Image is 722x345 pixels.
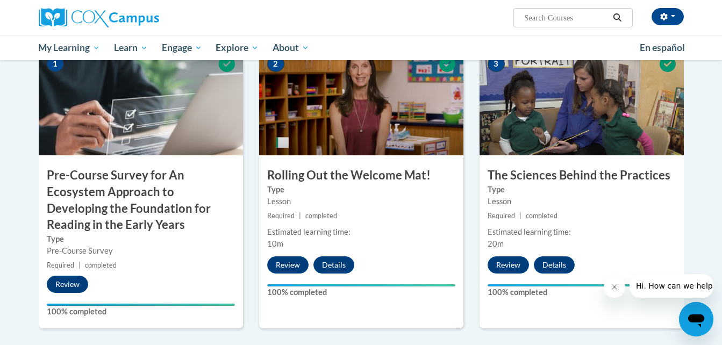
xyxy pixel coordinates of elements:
[39,8,159,27] img: Cox Campus
[259,167,463,184] h3: Rolling Out the Welcome Mat!
[6,8,87,16] span: Hi. How can we help?
[488,256,529,274] button: Review
[609,11,625,24] button: Search
[107,35,155,60] a: Learn
[47,261,74,269] span: Required
[526,212,557,220] span: completed
[216,41,259,54] span: Explore
[488,56,505,72] span: 3
[39,8,243,27] a: Cox Campus
[47,245,235,257] div: Pre-Course Survey
[305,212,337,220] span: completed
[488,196,676,207] div: Lesson
[39,48,243,155] img: Course Image
[488,239,504,248] span: 20m
[633,37,692,59] a: En español
[488,286,676,298] label: 100% completed
[47,306,235,318] label: 100% completed
[267,256,309,274] button: Review
[32,35,108,60] a: My Learning
[630,274,713,298] iframe: Message from company
[38,41,100,54] span: My Learning
[114,41,148,54] span: Learn
[488,184,676,196] label: Type
[267,286,455,298] label: 100% completed
[488,284,676,286] div: Your progress
[267,226,455,238] div: Estimated learning time:
[604,276,625,298] iframe: Close message
[47,233,235,245] label: Type
[267,284,455,286] div: Your progress
[259,48,463,155] img: Course Image
[267,212,295,220] span: Required
[23,35,700,60] div: Main menu
[488,212,515,220] span: Required
[162,41,202,54] span: Engage
[652,8,684,25] button: Account Settings
[267,56,284,72] span: 2
[85,261,117,269] span: completed
[519,212,521,220] span: |
[534,256,575,274] button: Details
[47,304,235,306] div: Your progress
[47,56,64,72] span: 1
[480,48,684,155] img: Course Image
[267,184,455,196] label: Type
[480,167,684,184] h3: The Sciences Behind the Practices
[267,196,455,207] div: Lesson
[679,302,713,336] iframe: Button to launch messaging window
[209,35,266,60] a: Explore
[155,35,209,60] a: Engage
[313,256,354,274] button: Details
[78,261,81,269] span: |
[523,11,609,24] input: Search Courses
[267,239,283,248] span: 10m
[488,226,676,238] div: Estimated learning time:
[39,167,243,233] h3: Pre-Course Survey for An Ecosystem Approach to Developing the Foundation for Reading in the Early...
[266,35,316,60] a: About
[640,42,685,53] span: En español
[273,41,309,54] span: About
[47,276,88,293] button: Review
[299,212,301,220] span: |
